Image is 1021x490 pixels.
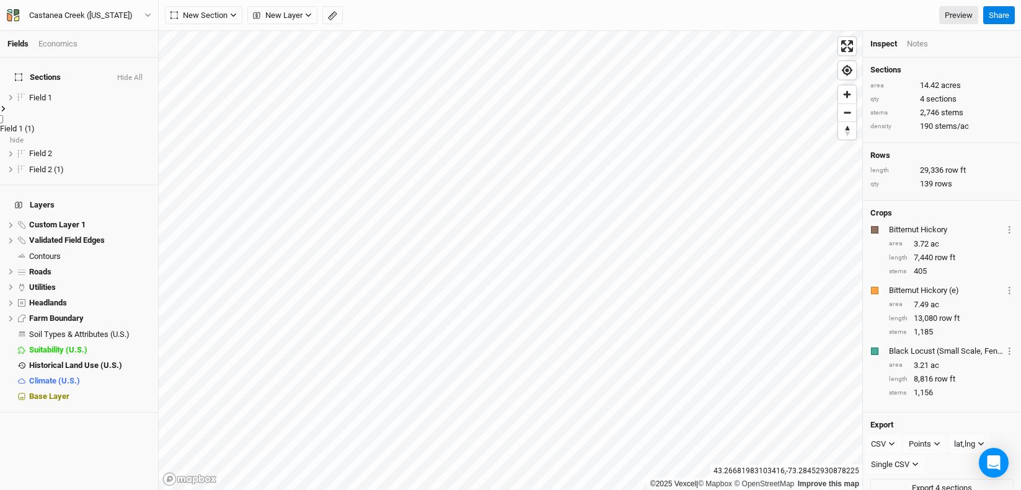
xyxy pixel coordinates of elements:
div: length [889,253,908,263]
span: Field 2 (1) [29,165,64,174]
div: 8,816 [889,374,1014,385]
button: Find my location [838,61,856,79]
span: Farm Boundary [29,313,84,323]
button: New Section [165,6,242,25]
button: Crop Usage [1006,283,1014,297]
span: Field 1 [29,93,52,102]
div: Climate (U.S.) [29,376,151,386]
div: 4 [870,94,1014,105]
a: OpenStreetMap [734,479,794,488]
a: ©2025 Vexcel [650,479,696,488]
div: Farm Boundary [29,313,151,323]
div: stems [889,328,908,337]
div: Economics [38,38,77,50]
div: Bitternut Hickory [889,224,1003,235]
div: lat,lng [954,438,975,450]
div: 13,080 [889,313,1014,324]
span: row ft [945,165,966,176]
span: New Layer [253,9,303,22]
div: Validated Field Edges [29,235,151,245]
div: area [889,239,908,248]
div: Field 2 (1) [29,165,151,175]
div: 7,440 [889,252,1014,263]
button: Reset bearing to north [838,121,856,139]
div: Field 2 [29,149,151,159]
div: 14.42 [870,80,1014,91]
div: 190 [870,121,1014,132]
button: Zoom out [838,103,856,121]
h4: Export [870,420,1014,430]
div: length [870,166,914,175]
button: New Layer [247,6,317,25]
div: stems [889,267,908,276]
span: Roads [29,267,51,276]
div: Custom Layer 1 [29,220,151,230]
div: Open Intercom Messenger [979,448,1009,478]
button: Share [983,6,1015,25]
h4: Rows [870,151,1014,160]
div: Castanea Creek ([US_STATE]) [29,9,133,22]
div: Inspect [870,38,897,50]
div: Single CSV [871,458,909,471]
div: Suitability (U.S.) [29,345,151,355]
div: CSV [871,438,886,450]
div: length [889,375,908,384]
div: Soil Types & Attributes (U.S.) [29,330,151,339]
span: ac [930,299,939,310]
div: 43.26681983103416 , -73.28452930878225 [710,465,862,478]
a: Fields [7,39,29,48]
div: area [889,361,908,370]
span: Suitability (U.S.) [29,345,87,354]
div: 1,185 [889,326,1014,338]
button: Shortcut: M [322,6,343,25]
div: | [650,478,859,490]
div: length [889,314,908,323]
span: Zoom out [838,104,856,121]
button: Points [903,435,946,453]
div: Bitternut Hickory (e) [889,285,1003,296]
span: Field 2 [29,149,52,158]
div: area [870,81,914,90]
div: 29,336 [870,165,1014,176]
span: row ft [935,374,955,385]
button: Crop Usage [1006,222,1014,237]
div: Utilities [29,282,151,292]
div: stems [889,388,908,398]
span: Validated Field Edges [29,235,105,245]
span: sections [926,94,957,105]
span: acres [941,80,961,91]
button: Castanea Creek ([US_STATE]) [6,9,152,22]
span: hide [10,133,24,148]
button: Hide All [117,74,143,82]
div: 2,746 [870,107,1014,118]
span: row ft [935,252,955,263]
span: Sections [15,72,61,82]
span: Custom Layer 1 [29,220,86,229]
div: Notes [907,38,928,50]
div: density [870,122,914,131]
div: Historical Land Use (U.S.) [29,361,151,370]
canvas: Map [159,31,862,490]
div: Headlands [29,298,151,308]
span: Climate (U.S.) [29,376,80,385]
button: lat,lng [948,435,990,453]
span: stems [941,107,963,118]
div: 7.49 [889,299,1014,310]
button: Zoom in [838,85,856,103]
div: 139 [870,178,1014,190]
a: Mapbox [698,479,732,488]
div: Contours [29,252,151,261]
a: Improve this map [798,479,859,488]
button: Single CSV [865,455,924,474]
div: Roads [29,267,151,277]
span: ac [930,238,939,250]
div: stems [870,108,914,118]
span: Utilities [29,282,56,292]
a: Preview [939,6,978,25]
span: Base Layer [29,392,69,401]
div: Base Layer [29,392,151,401]
h4: Crops [870,208,892,218]
div: 3.21 [889,360,1014,371]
